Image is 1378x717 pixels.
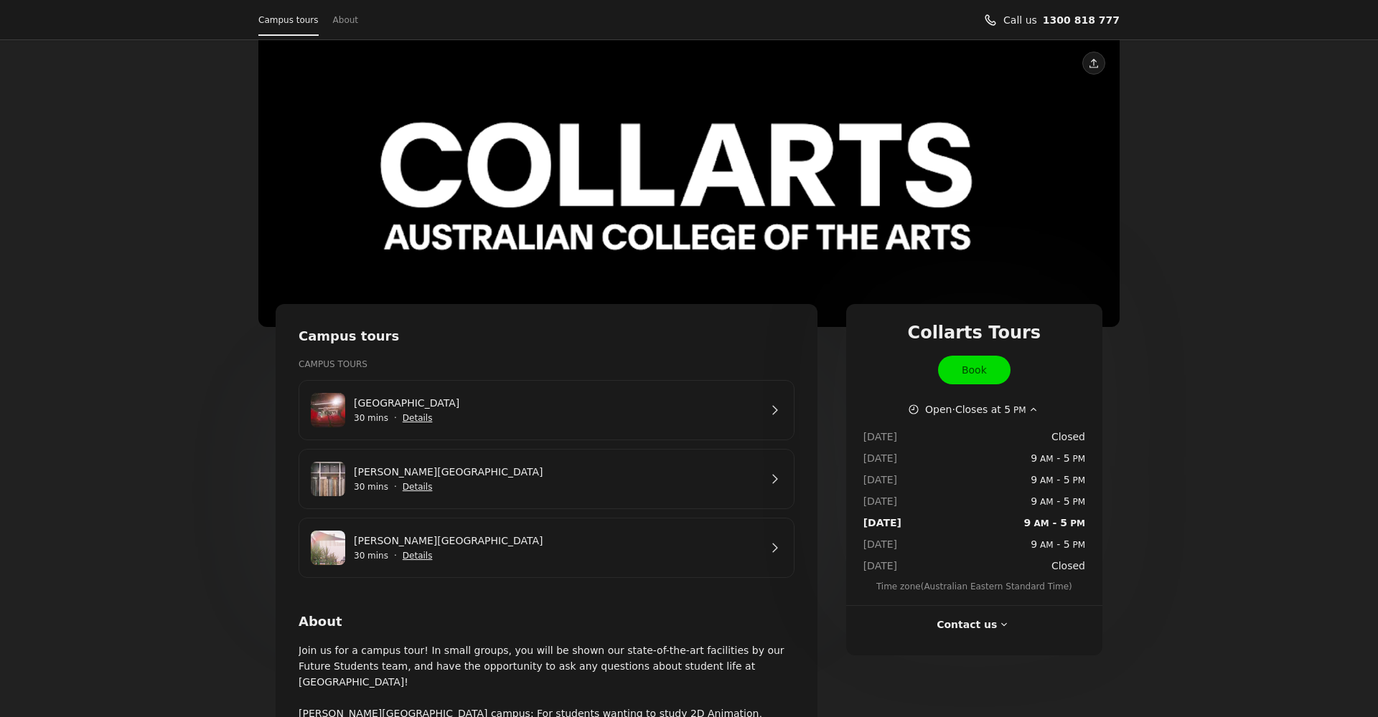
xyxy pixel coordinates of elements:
span: Closed [1051,558,1085,574]
a: [GEOGRAPHIC_DATA] [354,395,759,411]
a: Call us 1300 818 777 [1043,12,1120,28]
button: Contact us [937,617,1011,632]
dt: [DATE] [863,536,901,552]
span: AM [1037,454,1053,464]
span: 9 [1031,474,1037,485]
button: Show details for George St Campus [403,549,433,563]
a: [PERSON_NAME][GEOGRAPHIC_DATA] [354,464,759,480]
button: Share this page [1082,52,1105,75]
span: Time zone ( Australian Eastern Standard Time ) [863,579,1085,594]
span: AM [1031,518,1049,528]
dt: [DATE] [863,450,901,466]
span: Open · Closes at [925,402,1026,417]
dt: [DATE] [863,493,901,509]
span: - [1031,450,1085,466]
span: PM [1070,497,1085,507]
a: Campus tours [258,10,319,30]
span: 9 [1031,452,1037,464]
span: PM [1070,540,1085,550]
span: AM [1037,540,1053,550]
span: PM [1070,475,1085,485]
span: - [1024,515,1085,531]
dt: [DATE] [863,472,901,488]
span: 5 [1064,495,1070,507]
button: Show details for Wellington St Campus [403,411,433,425]
h2: About [299,612,795,631]
span: 9 [1024,517,1031,528]
dt: [DATE] [863,429,901,445]
button: Show working hours [908,402,1041,417]
button: Show details for Cromwell St Campus [403,480,433,494]
span: PM [1067,518,1085,528]
span: Collarts Tours [908,321,1041,344]
span: PM [1070,454,1085,464]
span: Call us [1003,12,1037,28]
dt: [DATE] [863,515,901,531]
span: 9 [1031,538,1037,550]
span: 9 [1031,495,1037,507]
span: - [1031,472,1085,488]
span: 5 [1060,517,1067,528]
span: 5 [1064,452,1070,464]
span: AM [1037,475,1053,485]
span: 5 [1064,474,1070,485]
h3: Campus Tours [299,357,795,371]
span: - [1031,536,1085,552]
a: Book [938,356,1011,384]
span: PM [1011,405,1026,415]
div: View photo [258,40,1120,327]
span: Closed [1051,429,1085,445]
span: 5 [1064,538,1070,550]
dt: [DATE] [863,558,901,574]
span: 5 [1004,404,1011,415]
span: AM [1037,497,1053,507]
a: [PERSON_NAME][GEOGRAPHIC_DATA] [354,533,759,549]
a: About [333,10,358,30]
h2: Campus tours [299,327,795,346]
span: - [1031,493,1085,509]
span: Book [962,362,987,378]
